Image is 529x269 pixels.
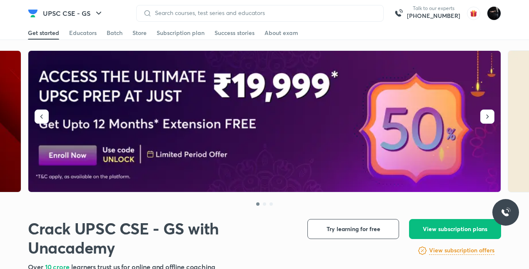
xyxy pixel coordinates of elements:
div: Success stories [215,29,255,37]
a: Success stories [215,26,255,40]
img: Company Logo [28,8,38,18]
span: View subscription plans [423,225,487,233]
a: Store [132,26,147,40]
a: [PHONE_NUMBER] [407,12,460,20]
a: About exam [264,26,298,40]
div: Get started [28,29,59,37]
img: Shabnam Shah [487,6,501,20]
img: avatar [467,7,480,20]
img: ttu [501,207,511,217]
button: Try learning for free [307,219,399,239]
p: Talk to our experts [407,5,460,12]
button: UPSC CSE - GS [38,5,109,22]
h1: Crack UPSC CSE - GS with Unacademy [28,219,294,257]
img: call-us [390,5,407,22]
div: About exam [264,29,298,37]
h6: View subscription offers [429,246,494,255]
a: Batch [107,26,122,40]
a: Educators [69,26,97,40]
div: Batch [107,29,122,37]
input: Search courses, test series and educators [152,10,377,16]
button: View subscription plans [409,219,501,239]
span: Try learning for free [327,225,380,233]
div: Educators [69,29,97,37]
a: View subscription offers [429,246,494,256]
a: Subscription plan [157,26,205,40]
div: Subscription plan [157,29,205,37]
div: Store [132,29,147,37]
a: Get started [28,26,59,40]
